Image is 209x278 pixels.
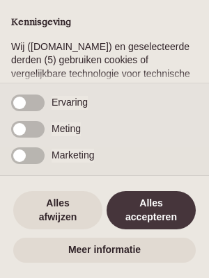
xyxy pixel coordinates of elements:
[107,191,196,229] button: Alles accepteren
[52,149,94,163] span: Marketing
[52,96,88,110] span: Ervaring
[13,191,102,229] button: Alles afwijzen
[52,122,81,136] span: Meting
[11,17,198,29] h2: Kennisgeving
[11,40,198,136] p: Wij ([DOMAIN_NAME]) en geselecteerde derden (5) gebruiken cookies of vergelijkbare technologie vo...
[13,238,196,263] button: Meer informatie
